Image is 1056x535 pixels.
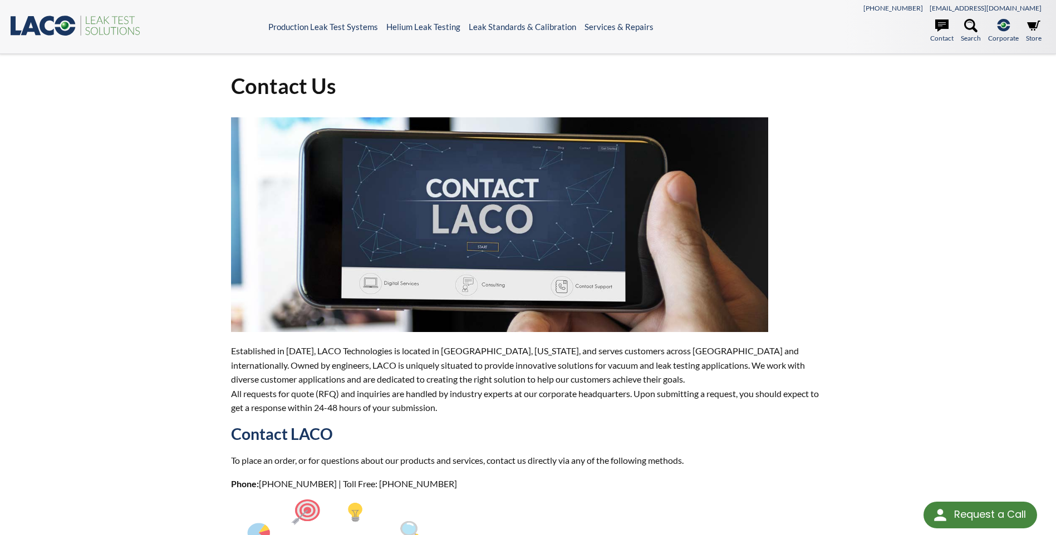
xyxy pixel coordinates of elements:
[930,4,1042,12] a: [EMAIL_ADDRESS][DOMAIN_NAME]
[469,22,576,32] a: Leak Standards & Calibration
[931,506,949,524] img: round button
[1026,19,1042,43] a: Store
[231,453,824,468] p: To place an order, or for questions about our products and services, contact us directly via any ...
[231,478,259,489] strong: Phone:
[930,19,954,43] a: Contact
[954,502,1026,527] div: Request a Call
[961,19,981,43] a: Search
[988,33,1019,43] span: Corporate
[924,502,1037,528] div: Request a Call
[231,72,824,100] h1: Contact Us
[585,22,654,32] a: Services & Repairs
[231,477,824,491] p: [PHONE_NUMBER] | Toll Free: [PHONE_NUMBER]
[386,22,460,32] a: Helium Leak Testing
[863,4,923,12] a: [PHONE_NUMBER]
[231,344,824,415] p: Established in [DATE], LACO Technologies is located in [GEOGRAPHIC_DATA], [US_STATE], and serves ...
[231,424,333,443] strong: Contact LACO
[268,22,378,32] a: Production Leak Test Systems
[231,117,768,332] img: ContactUs.jpg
